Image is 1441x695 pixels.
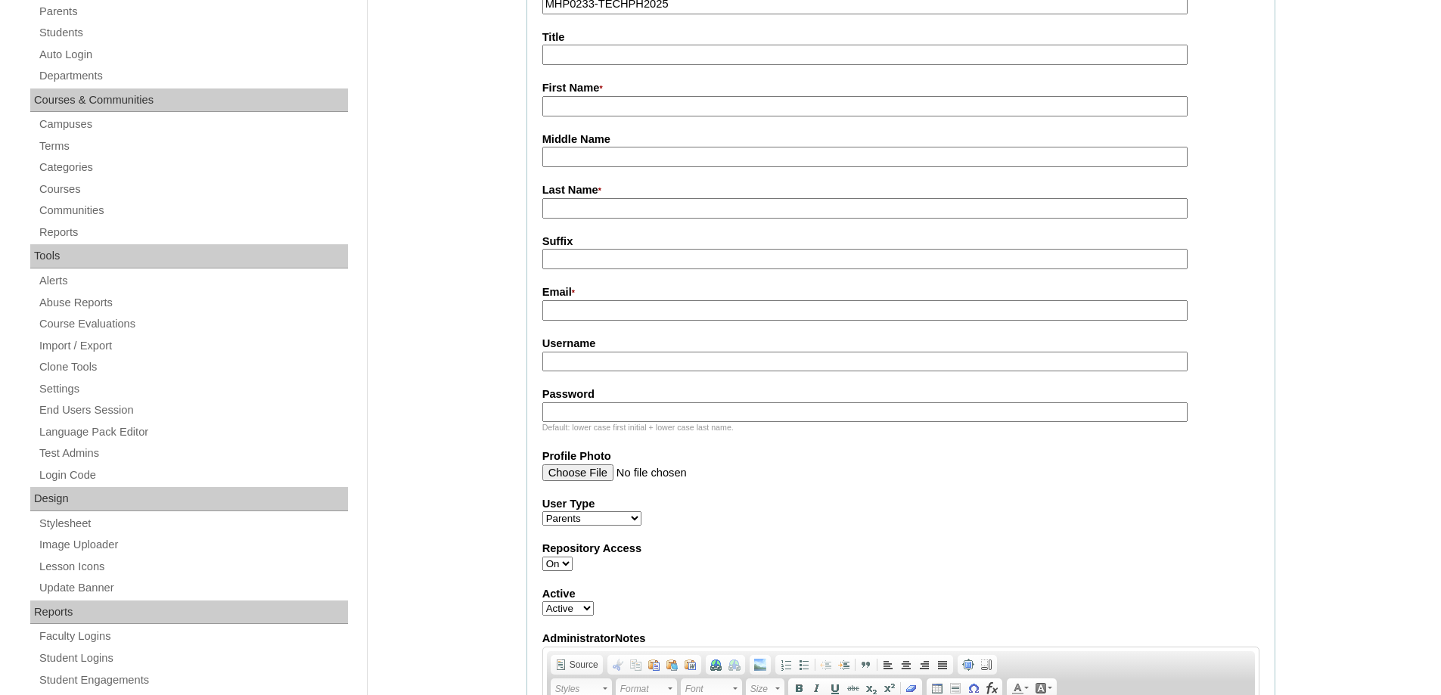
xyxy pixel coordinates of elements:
[682,656,700,673] a: Paste from Word
[795,656,813,673] a: Insert/Remove Bulleted List
[645,656,663,673] a: Paste
[542,422,1259,433] div: Default: lower case first initial + lower case last name.
[38,201,348,220] a: Communities
[542,284,1259,301] label: Email
[38,337,348,355] a: Import / Export
[38,293,348,312] a: Abuse Reports
[38,649,348,668] a: Student Logins
[879,656,897,673] a: Align Left
[552,656,601,673] a: Source
[777,656,795,673] a: Insert/Remove Numbered List
[38,380,348,399] a: Settings
[959,656,977,673] a: Maximize
[38,514,348,533] a: Stylesheet
[38,223,348,242] a: Reports
[542,336,1259,352] label: Username
[567,659,598,671] span: Source
[817,656,835,673] a: Decrease Indent
[915,656,933,673] a: Align Right
[30,600,348,625] div: Reports
[857,656,875,673] a: Block Quote
[38,423,348,442] a: Language Pack Editor
[38,45,348,64] a: Auto Login
[542,182,1259,199] label: Last Name
[38,444,348,463] a: Test Admins
[542,541,1259,557] label: Repository Access
[38,23,348,42] a: Students
[38,67,348,85] a: Departments
[38,137,348,156] a: Terms
[542,631,1259,647] label: AdministratorNotes
[933,656,952,673] a: Justify
[977,656,995,673] a: Show Blocks
[542,29,1259,45] label: Title
[542,496,1259,512] label: User Type
[38,579,348,597] a: Update Banner
[542,234,1259,250] label: Suffix
[38,401,348,420] a: End Users Session
[38,158,348,177] a: Categories
[38,557,348,576] a: Lesson Icons
[38,671,348,690] a: Student Engagements
[38,358,348,377] a: Clone Tools
[38,271,348,290] a: Alerts
[663,656,682,673] a: Paste as plain text
[38,466,348,485] a: Login Code
[542,132,1259,147] label: Middle Name
[30,487,348,511] div: Design
[707,656,725,673] a: Link
[30,244,348,268] div: Tools
[542,80,1259,97] label: First Name
[30,88,348,113] div: Courses & Communities
[38,180,348,199] a: Courses
[542,586,1259,602] label: Active
[38,115,348,134] a: Campuses
[38,2,348,21] a: Parents
[897,656,915,673] a: Center
[627,656,645,673] a: Copy
[38,315,348,334] a: Course Evaluations
[38,627,348,646] a: Faculty Logins
[38,535,348,554] a: Image Uploader
[835,656,853,673] a: Increase Indent
[725,656,744,673] a: Unlink
[542,448,1259,464] label: Profile Photo
[542,386,1259,402] label: Password
[609,656,627,673] a: Cut
[751,656,769,673] a: Add Image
